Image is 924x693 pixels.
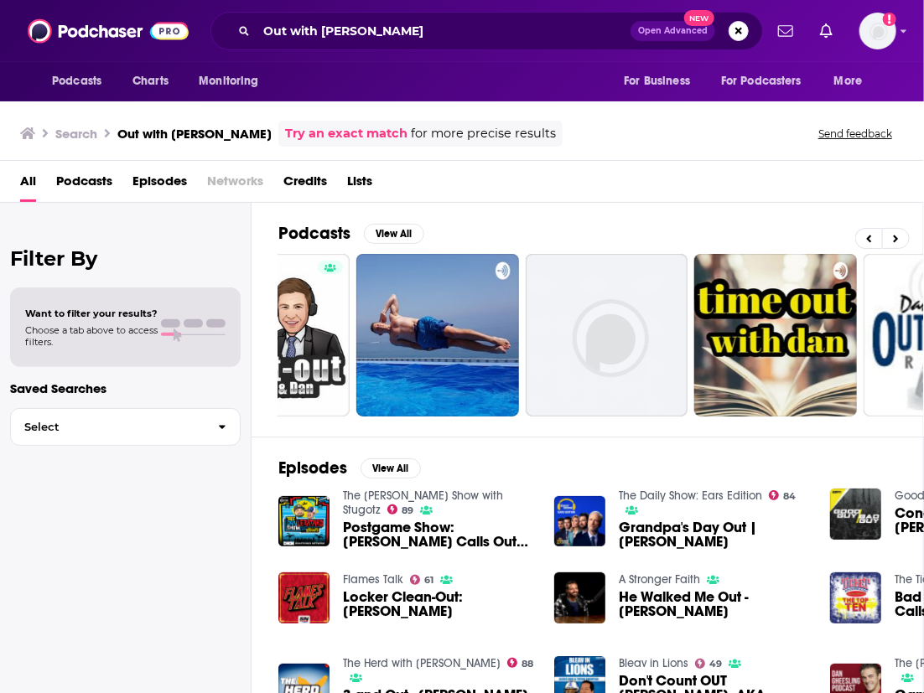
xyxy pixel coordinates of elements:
[55,126,97,142] h3: Search
[522,660,533,668] span: 88
[554,496,605,547] img: Grandpa's Day Out | Dan Crenshaw
[619,590,810,618] a: He Walked Me Out - Dan Coffman
[10,246,241,271] h2: Filter By
[859,13,896,49] span: Logged in as smeizlik
[859,13,896,49] button: Show profile menu
[813,17,839,45] a: Show notifications dropdown
[28,15,189,47] img: Podchaser - Follow, Share and Rate Podcasts
[883,13,896,26] svg: Add a profile image
[813,127,897,141] button: Send feedback
[343,520,534,549] span: Postgame Show: [PERSON_NAME] Calls Out [PERSON_NAME]
[122,65,179,97] a: Charts
[132,70,169,93] span: Charts
[278,223,350,244] h2: Podcasts
[278,223,424,244] a: PodcastsView All
[424,577,433,584] span: 61
[343,656,501,670] a: The Herd with Colin Cowherd
[20,168,36,202] a: All
[783,493,796,500] span: 84
[619,489,762,503] a: The Daily Show: Ears Edition
[285,124,407,143] a: Try an exact match
[117,126,272,142] h3: Out with [PERSON_NAME]
[823,65,884,97] button: open menu
[769,490,797,500] a: 84
[278,572,330,623] img: Locker Clean-Out: Dan Vladar
[10,408,241,446] button: Select
[619,590,810,618] span: He Walked Me Out - [PERSON_NAME]
[347,168,372,202] a: Lists
[619,656,688,670] a: Bleav in Lions
[10,380,241,396] p: Saved Searches
[859,13,896,49] img: User Profile
[684,10,714,26] span: New
[278,458,347,478] h2: Episodes
[56,168,112,202] a: Podcasts
[507,658,534,668] a: 88
[619,520,810,549] a: Grandpa's Day Out | Dan Crenshaw
[624,70,690,93] span: For Business
[830,489,881,540] img: Conor calls out...Dan Hooker?!
[25,324,158,348] span: Choose a tab above to access filters.
[695,659,723,669] a: 49
[257,18,631,44] input: Search podcasts, credits, & more...
[638,27,708,35] span: Open Advanced
[410,575,434,585] a: 61
[387,504,414,515] a: 89
[207,168,263,202] span: Networks
[709,660,722,668] span: 49
[771,17,800,45] a: Show notifications dropdown
[619,572,700,587] a: A Stronger Faith
[187,65,280,97] button: open menu
[210,12,763,50] div: Search podcasts, credits, & more...
[612,65,711,97] button: open menu
[343,520,534,549] a: Postgame Show: Udonis Haslem Calls Out Dan
[554,572,605,623] img: He Walked Me Out - Dan Coffman
[278,496,330,547] img: Postgame Show: Udonis Haslem Calls Out Dan
[343,590,534,618] span: Locker Clean-Out: [PERSON_NAME]
[361,458,421,478] button: View All
[343,489,503,517] a: The Dan Le Batard Show with Stugotz
[40,65,123,97] button: open menu
[834,70,863,93] span: More
[278,458,421,478] a: EpisodesView All
[710,65,826,97] button: open menu
[411,124,556,143] span: for more precise results
[132,168,187,202] a: Episodes
[52,70,101,93] span: Podcasts
[11,421,205,432] span: Select
[199,70,258,93] span: Monitoring
[402,507,413,515] span: 89
[343,572,403,587] a: Flames Talk
[364,224,424,244] button: View All
[25,308,158,319] span: Want to filter your results?
[283,168,327,202] a: Credits
[721,70,802,93] span: For Podcasters
[631,21,715,41] button: Open AdvancedNew
[830,572,881,623] img: Bad Radio- Julie Calls Out Dan
[343,590,534,618] a: Locker Clean-Out: Dan Vladar
[619,520,810,549] span: Grandpa's Day Out | [PERSON_NAME]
